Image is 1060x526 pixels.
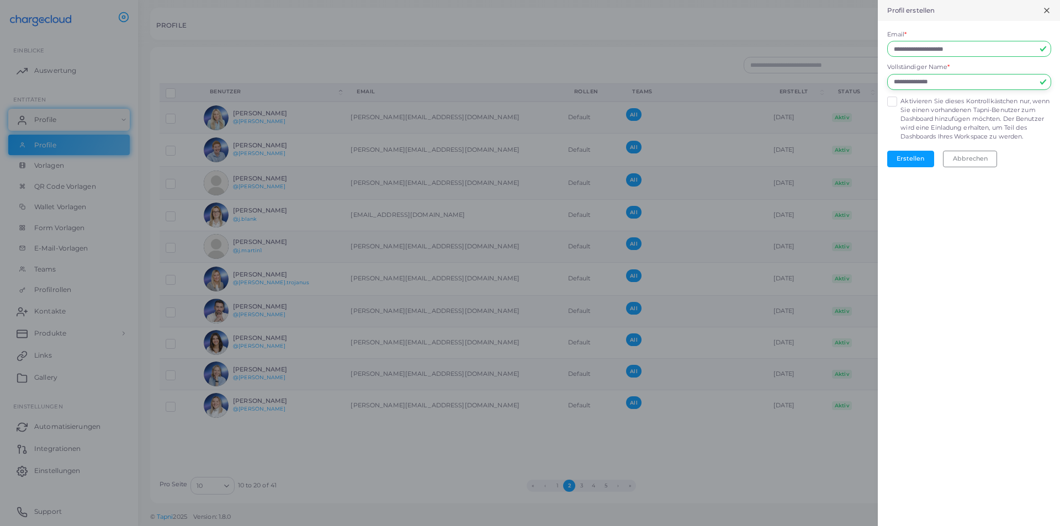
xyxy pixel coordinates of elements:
[900,97,1051,141] label: Aktivieren Sie dieses Kontrollkästchen nur, wenn Sie einen vorhandenen Tapni-Benutzer zum Dashboa...
[887,151,934,167] button: Erstellen
[943,151,997,167] button: Abbrechen
[887,7,935,14] h5: Profil erstellen
[887,63,950,72] label: Vollständiger Name
[887,30,907,39] label: Email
